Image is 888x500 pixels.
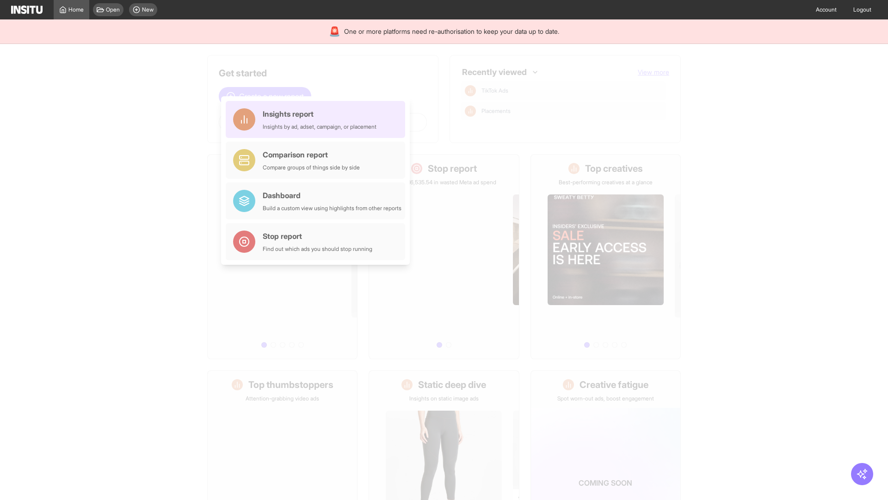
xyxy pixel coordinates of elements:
div: Insights by ad, adset, campaign, or placement [263,123,376,131]
span: Open [106,6,120,13]
span: One or more platforms need re-authorisation to keep your data up to date. [344,27,559,36]
img: Logo [11,6,43,14]
div: Dashboard [263,190,401,201]
div: Find out which ads you should stop running [263,245,372,253]
div: Comparison report [263,149,360,160]
div: Stop report [263,231,372,242]
div: Build a custom view using highlights from other reports [263,205,401,212]
div: Insights report [263,108,376,119]
div: 🚨 [329,25,340,38]
span: Home [68,6,84,13]
span: New [142,6,154,13]
div: Compare groups of things side by side [263,164,360,171]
